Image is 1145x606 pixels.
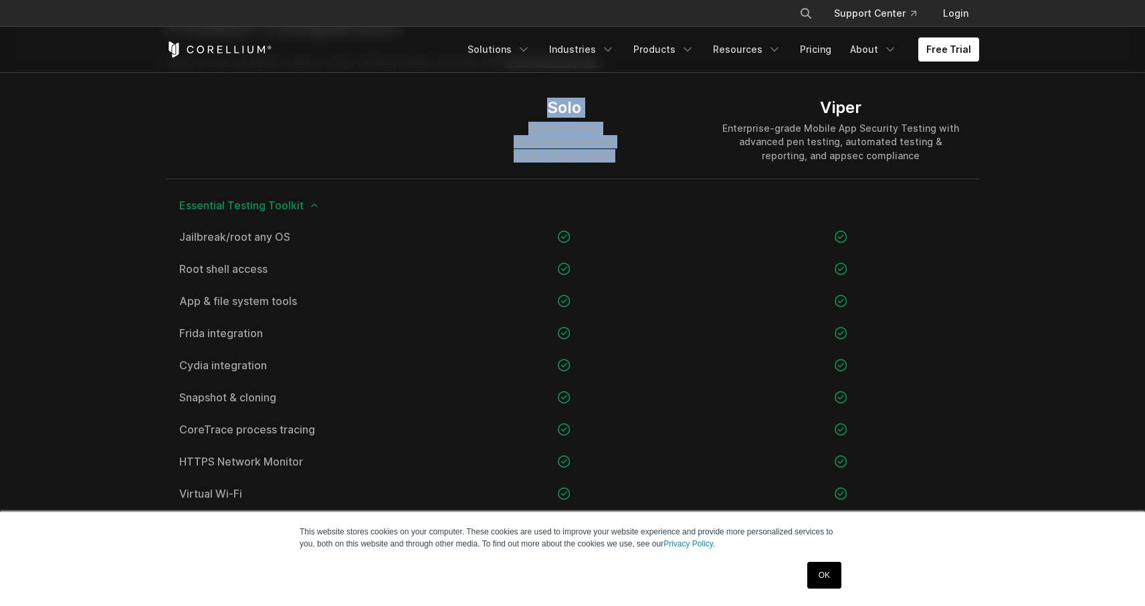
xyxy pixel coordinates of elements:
[792,37,839,62] a: Pricing
[179,456,413,467] a: HTTPS Network Monitor
[716,122,966,162] div: Enterprise-grade Mobile App Security Testing with advanced pen testing, automated testing & repor...
[823,1,927,25] a: Support Center
[179,231,413,242] a: Jailbreak/root any OS
[179,200,966,211] span: Essential Testing Toolkit
[663,539,715,548] a: Privacy Policy.
[541,37,623,62] a: Industries
[625,37,702,62] a: Products
[300,526,845,550] p: This website stores cookies on your computer. These cookies are used to improve your website expe...
[716,98,966,118] div: Viper
[918,37,979,62] a: Free Trial
[179,392,413,403] a: Snapshot & cloning
[842,37,905,62] a: About
[514,98,615,118] div: Solo
[932,1,979,25] a: Login
[783,1,979,25] div: Navigation Menu
[179,296,413,306] a: App & file system tools
[459,37,538,62] a: Solutions
[514,122,615,162] div: $3/device-hour No pre-paid minimum 1 user, 1 active device
[705,37,789,62] a: Resources
[179,328,413,338] a: Frida integration
[179,264,413,274] a: Root shell access
[179,424,413,435] a: CoreTrace process tracing
[807,562,841,589] a: OK
[166,41,272,58] a: Corellium Home
[459,37,979,62] div: Navigation Menu
[179,488,413,499] a: Virtual Wi-Fi
[794,1,818,25] button: Search
[179,360,413,371] a: Cydia integration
